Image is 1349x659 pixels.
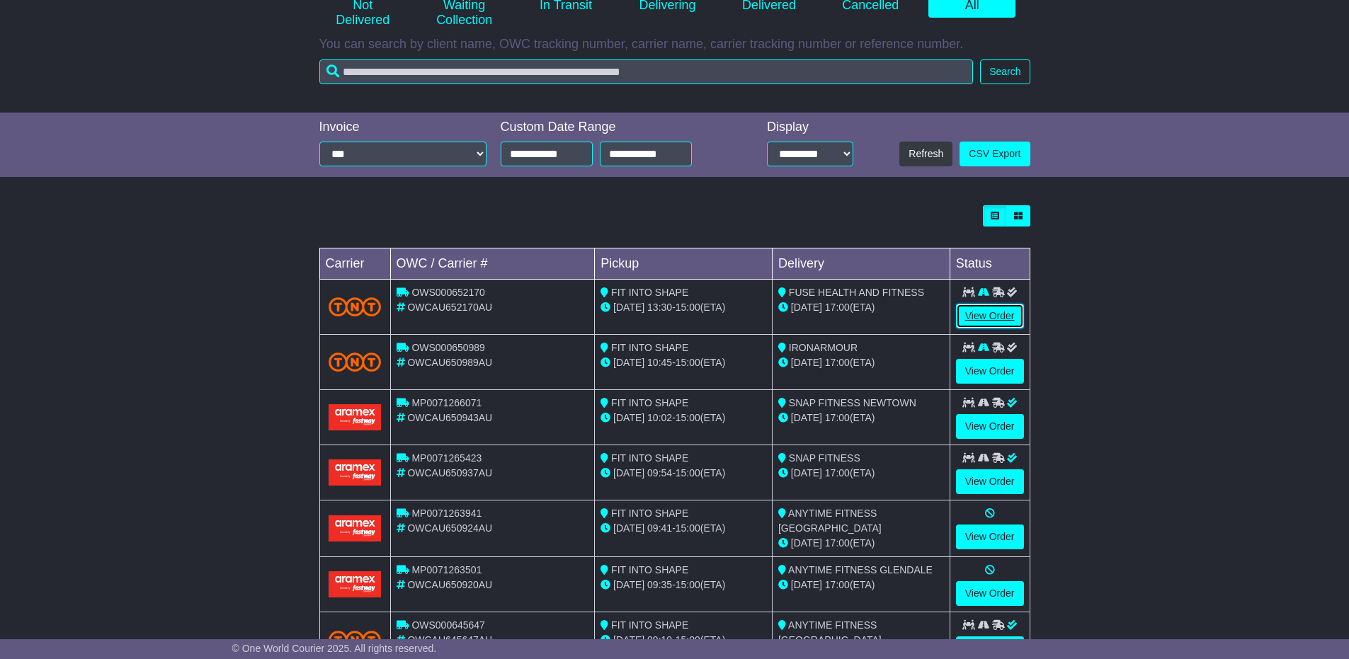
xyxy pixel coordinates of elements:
span: ANYTIME FITNESS [GEOGRAPHIC_DATA] [778,508,882,534]
div: - (ETA) [600,355,766,370]
div: Invoice [319,120,486,135]
span: [DATE] [791,412,822,423]
a: View Order [956,304,1024,328]
div: - (ETA) [600,300,766,315]
div: Display [767,120,853,135]
a: View Order [956,414,1024,439]
span: IRONARMOUR [789,342,858,353]
span: OWCAU650924AU [407,522,492,534]
img: Aramex.png [329,515,382,541]
span: FIT INTO SHAPE [611,564,688,575]
span: 15:00 [676,302,700,313]
a: View Order [956,469,1024,494]
div: - (ETA) [600,578,766,592]
a: View Order [956,581,1024,606]
span: [DATE] [613,412,644,423]
td: Pickup [595,248,773,280]
span: 15:00 [676,412,700,423]
span: 15:00 [676,579,700,590]
span: [DATE] [613,357,644,368]
span: OWS000645647 [411,619,485,631]
span: [DATE] [613,302,644,313]
span: MP0071263941 [411,508,482,519]
span: 10:45 [647,357,672,368]
span: OWS000650989 [411,342,485,353]
span: FIT INTO SHAPE [611,342,688,353]
span: 10:02 [647,412,672,423]
span: FIT INTO SHAPE [611,397,688,408]
div: (ETA) [778,411,944,425]
span: 17:00 [825,412,850,423]
span: ANYTIME FITNESS [GEOGRAPHIC_DATA] [778,619,882,646]
div: Custom Date Range [501,120,728,135]
div: - (ETA) [600,521,766,536]
span: © One World Courier 2025. All rights reserved. [232,643,437,654]
span: [DATE] [613,634,644,646]
p: You can search by client name, OWC tracking number, carrier name, carrier tracking number or refe... [319,37,1030,52]
span: 15:00 [676,634,700,646]
span: FIT INTO SHAPE [611,287,688,298]
td: Delivery [772,248,950,280]
span: [DATE] [613,522,644,534]
span: OWCAU650989AU [407,357,492,368]
span: [DATE] [791,537,822,549]
span: 15:00 [676,522,700,534]
span: 17:00 [825,537,850,549]
span: MP0071263501 [411,564,482,575]
img: TNT_Domestic.png [329,353,382,372]
span: 09:10 [647,634,672,646]
span: OWCAU650937AU [407,467,492,479]
img: TNT_Domestic.png [329,297,382,316]
span: 15:00 [676,357,700,368]
span: FUSE HEALTH AND FITNESS [789,287,924,298]
div: (ETA) [778,300,944,315]
span: 09:54 [647,467,672,479]
span: 17:00 [825,579,850,590]
span: 17:00 [825,302,850,313]
div: (ETA) [778,466,944,481]
span: 13:30 [647,302,672,313]
span: MP0071266071 [411,397,482,408]
span: ANYTIME FITNESS GLENDALE [788,564,933,575]
div: - (ETA) [600,633,766,648]
a: View Order [956,359,1024,384]
img: Aramex.png [329,459,382,486]
span: FIT INTO SHAPE [611,452,688,464]
span: OWCAU650920AU [407,579,492,590]
a: View Order [956,525,1024,549]
td: OWC / Carrier # [390,248,595,280]
span: OWS000652170 [411,287,485,298]
span: [DATE] [791,467,822,479]
button: Refresh [899,142,952,166]
img: Aramex.png [329,404,382,430]
span: [DATE] [791,357,822,368]
button: Search [980,59,1030,84]
img: Aramex.png [329,571,382,597]
span: [DATE] [613,467,644,479]
span: [DATE] [791,302,822,313]
span: [DATE] [613,579,644,590]
span: [DATE] [791,579,822,590]
div: - (ETA) [600,466,766,481]
span: FIT INTO SHAPE [611,508,688,519]
span: 15:00 [676,467,700,479]
a: CSV Export [960,142,1030,166]
div: (ETA) [778,355,944,370]
div: (ETA) [778,536,944,551]
span: OWCAU645647AU [407,634,492,646]
td: Status [950,248,1030,280]
span: 17:00 [825,467,850,479]
span: SNAP FITNESS [789,452,860,464]
td: Carrier [319,248,390,280]
span: SNAP FITNESS NEWTOWN [789,397,916,408]
span: OWCAU650943AU [407,412,492,423]
img: TNT_Domestic.png [329,631,382,650]
span: 17:00 [825,357,850,368]
div: (ETA) [778,578,944,592]
span: FIT INTO SHAPE [611,619,688,631]
span: MP0071265423 [411,452,482,464]
span: OWCAU652170AU [407,302,492,313]
span: 09:35 [647,579,672,590]
span: 09:41 [647,522,672,534]
div: - (ETA) [600,411,766,425]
